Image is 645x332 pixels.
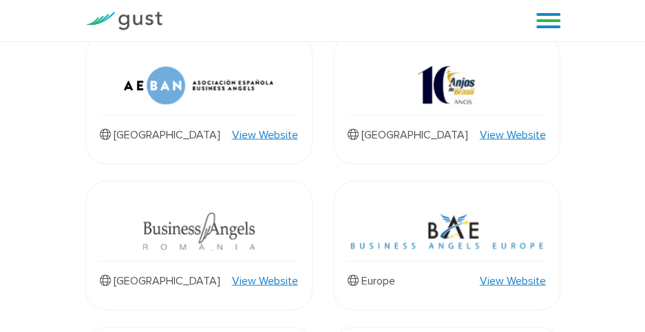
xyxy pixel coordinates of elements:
[143,202,255,260] img: Business Angels
[100,272,220,289] p: [GEOGRAPHIC_DATA]
[100,126,220,143] p: [GEOGRAPHIC_DATA]
[232,272,298,289] a: View Website
[348,202,546,260] img: Bae
[348,126,468,143] p: [GEOGRAPHIC_DATA]
[232,126,298,143] a: View Website
[480,272,546,289] a: View Website
[480,126,546,143] a: View Website
[417,56,476,114] img: 10 Anjo
[348,272,395,289] p: Europe
[124,56,273,114] img: Aeban
[85,12,162,30] img: Gust Logo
